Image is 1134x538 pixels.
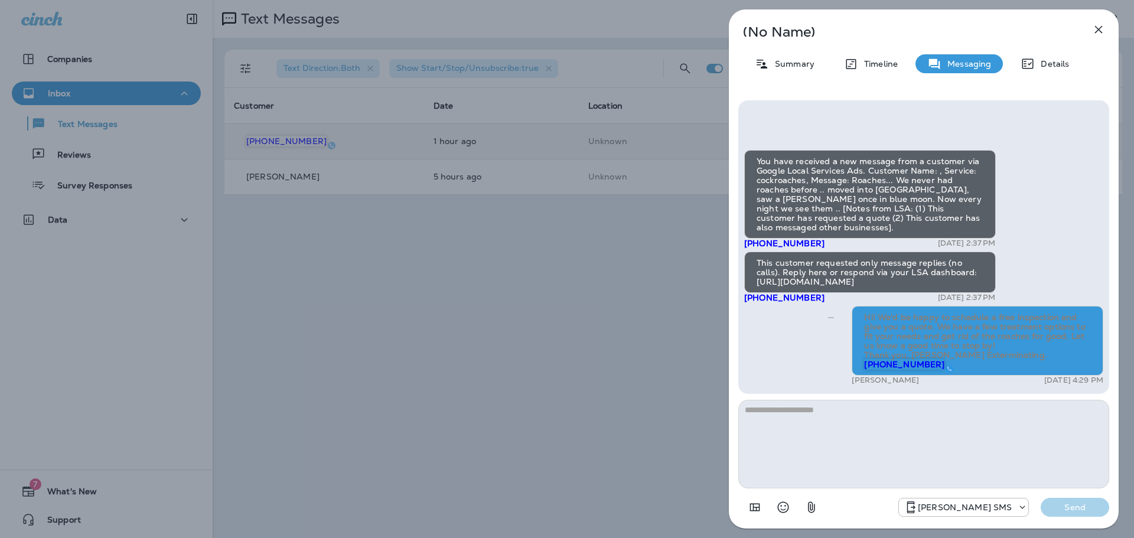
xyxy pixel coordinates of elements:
[771,495,795,519] button: Select an emoji
[941,59,991,69] p: Messaging
[864,312,1087,370] span: Hi! We'd be happy to schedule a free inspection and give you a quote. We have a few treatment opt...
[899,500,1028,514] div: +1 (757) 760-3335
[864,359,944,370] span: [PHONE_NUMBER]
[918,503,1012,512] p: [PERSON_NAME] SMS
[744,238,825,249] span: [PHONE_NUMBER]
[743,27,1065,37] p: (No Name)
[744,150,996,239] div: You have received a new message from a customer via Google Local Services Ads. Customer Name: , S...
[858,59,898,69] p: Timeline
[744,252,996,293] div: This customer requested only message replies (no calls). Reply here or respond via your LSA dashb...
[744,292,825,303] span: [PHONE_NUMBER]
[852,376,919,385] p: [PERSON_NAME]
[769,59,814,69] p: Summary
[938,293,996,302] p: [DATE] 2:37 PM
[1044,376,1103,385] p: [DATE] 4:29 PM
[828,311,834,322] span: Sent
[938,239,996,248] p: [DATE] 2:37 PM
[743,495,767,519] button: Add in a premade template
[1035,59,1069,69] p: Details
